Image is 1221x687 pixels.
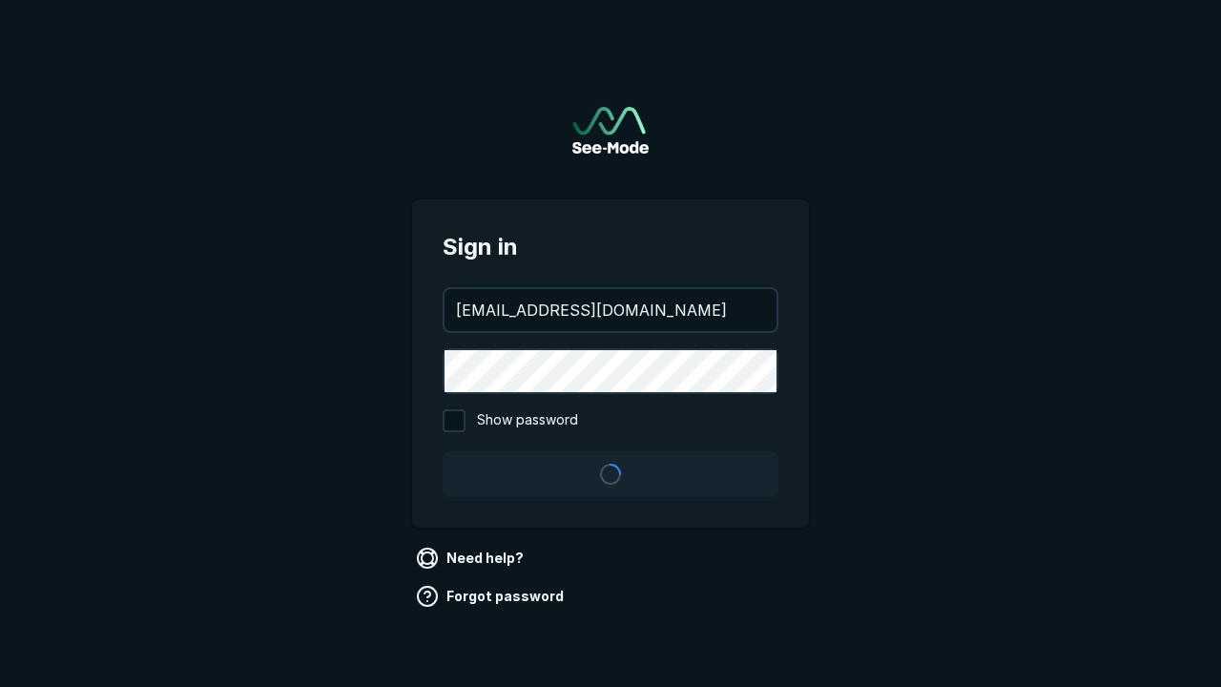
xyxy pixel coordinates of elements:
a: Need help? [412,543,531,573]
a: Go to sign in [572,107,649,154]
a: Forgot password [412,581,571,612]
input: your@email.com [445,289,776,331]
span: Sign in [443,230,778,264]
span: Show password [477,409,578,432]
img: See-Mode Logo [572,107,649,154]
